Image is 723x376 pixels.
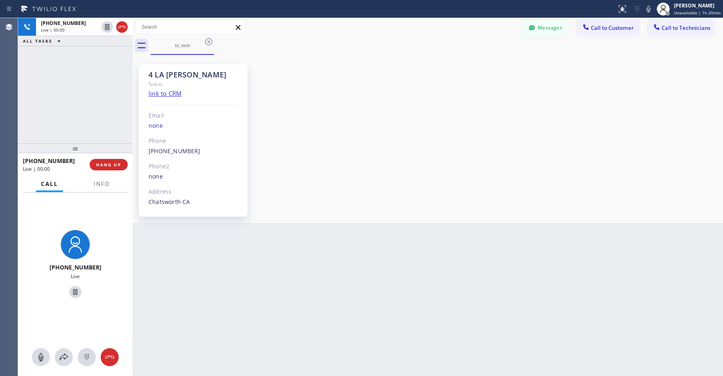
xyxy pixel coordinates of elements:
[149,162,238,171] div: Phone2
[662,24,710,32] span: Call to Technicians
[149,121,238,131] div: none
[151,42,213,48] div: to_tech
[116,21,128,33] button: Hang up
[55,348,73,366] button: Open directory
[71,273,80,280] span: Live
[23,165,50,172] span: Live | 00:00
[36,176,63,192] button: Call
[18,36,69,46] button: ALL TASKS
[643,3,654,15] button: Mute
[149,111,238,120] div: Email
[523,20,568,36] button: Messages
[41,180,58,188] span: Call
[41,20,86,27] span: [PHONE_NUMBER]
[101,21,113,33] button: Hold Customer
[591,24,634,32] span: Call to Customer
[149,187,238,197] div: Address
[96,162,121,168] span: HANG UP
[23,38,52,44] span: ALL TASKS
[647,20,715,36] button: Call to Technicians
[78,348,96,366] button: Open dialpad
[90,159,128,170] button: HANG UP
[101,348,119,366] button: Hang up
[149,79,238,89] div: Since:
[674,10,721,16] span: Unavailable | 1h 20min
[41,27,65,33] span: Live | 00:00
[135,20,245,34] input: Search
[149,172,238,181] div: none
[149,70,238,79] div: 4 LA [PERSON_NAME]
[32,348,50,366] button: Mute
[149,89,182,97] a: link to CRM
[89,176,115,192] button: Info
[23,157,75,165] span: [PHONE_NUMBER]
[50,263,101,271] span: [PHONE_NUMBER]
[94,180,110,188] span: Info
[674,2,721,9] div: [PERSON_NAME]
[577,20,639,36] button: Call to Customer
[149,147,200,155] a: [PHONE_NUMBER]
[149,197,238,207] div: Chatsworth CA
[69,286,81,298] button: Hold Customer
[149,136,238,146] div: Phone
